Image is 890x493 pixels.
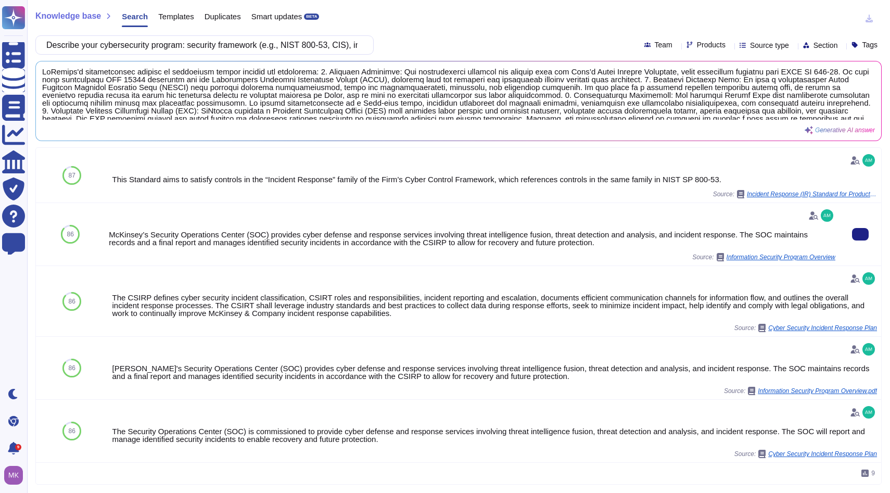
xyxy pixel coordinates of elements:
div: This Standard aims to satisfy controls in the “Incident Response” family of the Firm’s Cyber Cont... [112,175,877,183]
span: Source: [734,324,877,332]
span: Templates [158,12,194,20]
div: The CSIRP defines cyber security incident classification, CSIRT roles and responsibilities, incid... [112,294,877,317]
span: Search [122,12,148,20]
span: Source: [734,450,877,458]
span: 86 [69,365,75,371]
span: Source: [713,190,877,198]
div: [PERSON_NAME]'s Security Operations Center (SOC) provides cyber defense and response services inv... [112,364,877,380]
span: Source type [750,42,789,49]
img: user [821,209,833,222]
span: Source: [724,387,877,395]
span: 86 [67,231,73,237]
span: Source: [692,253,835,261]
span: 86 [69,428,75,434]
div: The Security Operations Center (SOC) is commissioned to provide cyber defense and response servic... [112,427,877,443]
img: user [862,154,875,167]
span: Team [655,41,672,48]
input: Search a question or template... [41,36,363,54]
span: Products [697,41,726,48]
img: user [862,272,875,285]
span: Knowledge base [35,12,101,20]
button: user [2,464,30,487]
div: BETA [304,14,319,20]
span: Information Security Program Overview.pdf [758,388,877,394]
span: 87 [69,172,75,179]
img: user [862,406,875,419]
span: LoRemips'd sitametconsec adipisc el seddoeiusm tempor incidid utl etdolorema: 2. Aliquaen Adminim... [42,68,875,120]
div: McKinsey’s Security Operations Center (SOC) provides cyber defense and response services involvin... [109,231,835,246]
div: 9 [15,444,21,450]
span: Duplicates [205,12,241,20]
span: Section [813,42,838,49]
img: user [862,343,875,356]
img: user [4,466,23,485]
span: Cyber Security Incident Response Plan [768,325,877,331]
span: Smart updates [251,12,302,20]
span: Generative AI answer [815,127,875,133]
span: Tags [862,41,878,48]
span: Information Security Program Overview [727,254,835,260]
span: Incident Response (IR) Standard for Product Teams [747,191,877,197]
span: Cyber Security Incident Response Plan [768,451,877,457]
span: 86 [69,298,75,305]
span: 9 [871,470,875,476]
